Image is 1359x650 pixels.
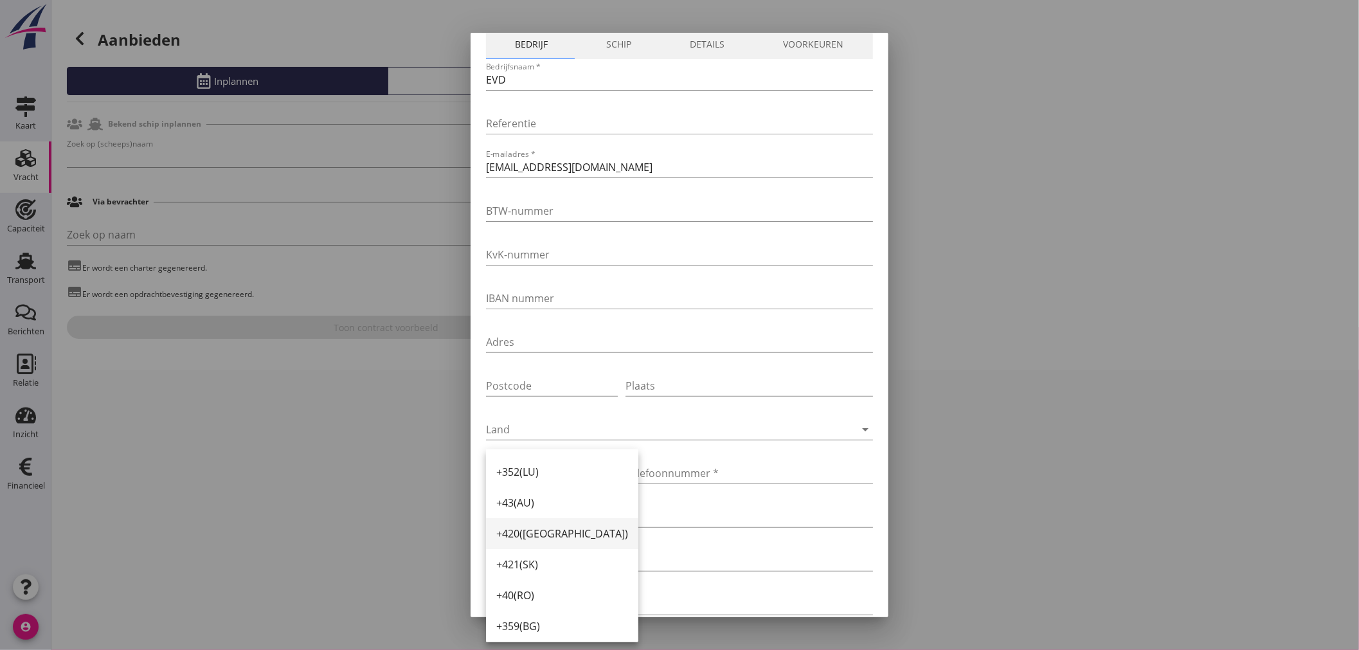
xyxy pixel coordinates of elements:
[496,618,628,634] div: +359(BG)
[577,28,661,59] a: Schip
[496,464,628,480] div: +352(LU)
[486,28,577,59] a: Bedrijf
[486,69,873,90] input: Bedrijfsnaam *
[496,495,628,510] div: +43(AU)
[486,113,873,134] input: Referentie
[486,594,873,615] input: Opmerking
[486,375,618,396] input: Postcode
[496,588,628,603] div: +40(RO)
[486,332,873,352] input: Adres
[486,244,873,265] input: KvK-nummer
[486,201,873,221] input: BTW-nummer
[754,28,873,59] a: Voorkeuren
[625,375,873,396] input: Plaats
[496,557,628,572] div: +421(SK)
[661,28,754,59] a: Details
[486,507,873,527] input: Website
[486,550,873,571] input: Betalingstermijn
[486,288,873,309] input: IBAN nummer
[496,526,628,541] div: +420([GEOGRAPHIC_DATA])
[625,463,873,483] input: Telefoonnummer *
[486,157,873,177] input: E-mailadres *
[858,422,873,437] i: arrow_drop_down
